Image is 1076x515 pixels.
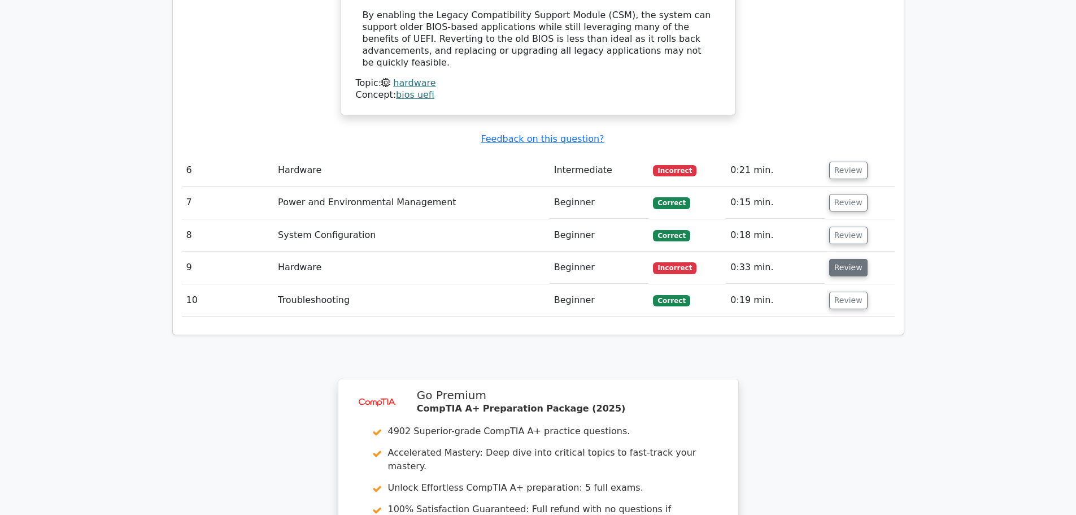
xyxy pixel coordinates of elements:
td: Beginner [550,187,649,219]
span: Correct [653,197,690,209]
td: 0:18 min. [726,219,824,252]
a: bios uefi [396,89,434,100]
td: 9 [182,252,274,284]
span: Correct [653,230,690,241]
td: Beginner [550,219,649,252]
td: 0:21 min. [726,154,824,187]
td: 10 [182,284,274,317]
td: System Configuration [273,219,550,252]
button: Review [829,194,868,211]
a: Feedback on this question? [481,133,604,144]
button: Review [829,292,868,309]
td: Beginner [550,284,649,317]
td: Troubleshooting [273,284,550,317]
td: 7 [182,187,274,219]
button: Review [829,259,868,276]
td: Beginner [550,252,649,284]
span: Correct [653,295,690,306]
span: Incorrect [653,165,696,176]
td: Intermediate [550,154,649,187]
div: By enabling the Legacy Compatibility Support Module (CSM), the system can support older BIOS-base... [363,10,714,68]
a: hardware [393,77,435,88]
td: 0:19 min. [726,284,824,317]
div: Topic: [356,77,721,89]
td: Hardware [273,252,550,284]
div: Concept: [356,89,721,101]
td: 0:15 min. [726,187,824,219]
td: Hardware [273,154,550,187]
button: Review [829,227,868,244]
td: 0:33 min. [726,252,824,284]
td: 8 [182,219,274,252]
button: Review [829,162,868,179]
span: Incorrect [653,262,696,274]
td: Power and Environmental Management [273,187,550,219]
td: 6 [182,154,274,187]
